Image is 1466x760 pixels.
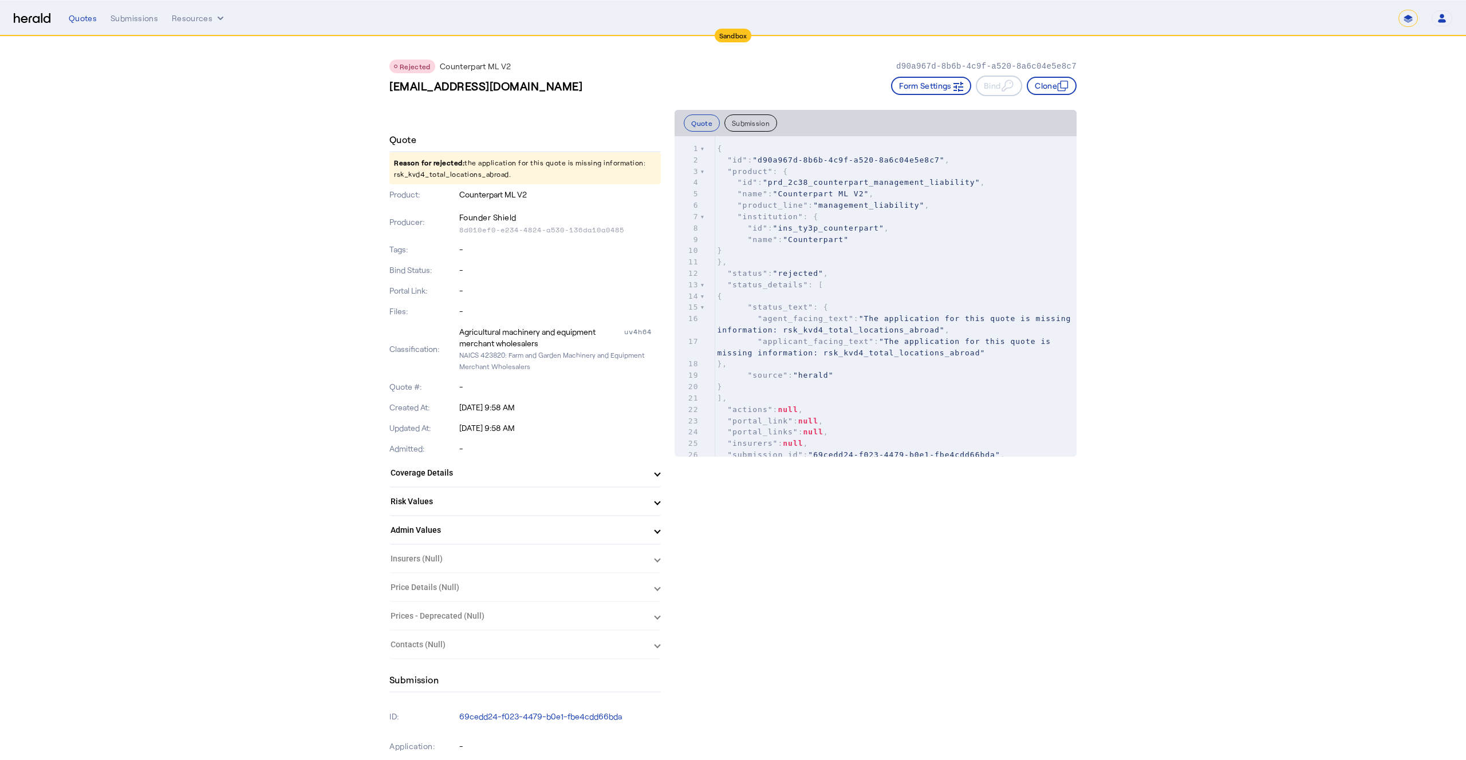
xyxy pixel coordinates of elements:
p: Counterpart ML V2 [459,189,661,200]
span: : , [717,224,889,232]
div: 18 [675,358,700,370]
span: : , [717,405,803,414]
span: } [717,382,722,391]
div: 1 [675,143,700,155]
span: : { [717,212,818,221]
span: "The application for this quote is missing information: rsk_kvd4_total_locations_abroad" [717,314,1076,334]
div: 7 [675,211,700,223]
div: uv4h64 [624,326,661,349]
button: Bind [976,76,1022,96]
div: 26 [675,449,700,461]
span: "portal_link" [727,417,793,425]
span: "69cedd24-f023-4479-b0e1-fbe4cdd66bda" [808,450,1000,459]
div: 2 [675,155,700,166]
p: Founder Shield [459,209,661,225]
p: NAICS 423820: Farm and Garden Machinery and Equipment Merchant Wholesalers [459,349,661,372]
p: d90a967d-8b6b-4c9f-a520-8a6c04e5e8c7 [896,61,1077,72]
span: "id" [738,178,758,187]
p: - [459,244,661,255]
div: 25 [675,438,700,449]
div: 22 [675,404,700,415]
p: 69cedd24-f023-4479-b0e1-fbe4cdd66bda [459,711,661,722]
div: Agricultural machinery and equipment merchant wholesalers [459,326,622,349]
span: : , [717,427,828,436]
span: "institution" [738,212,803,221]
span: "status_details" [727,280,808,289]
div: Quotes [69,13,97,24]
span: }, [717,258,727,266]
div: Sandbox [715,29,752,42]
div: 24 [675,426,700,438]
div: 17 [675,336,700,347]
span: "The application for this quote is missing information: rsk_kvd4_total_locations_abroad" [717,337,1055,357]
p: Updated At: [389,422,457,434]
div: 8 [675,223,700,234]
herald-code-block: quote [675,136,1077,457]
span: "submission_id" [727,450,803,459]
h3: [EMAIL_ADDRESS][DOMAIN_NAME] [389,78,582,94]
button: Quote [684,114,720,132]
img: Herald Logo [14,13,50,24]
span: "Counterpart ML V2" [773,189,869,198]
p: [DATE] 9:58 AM [459,422,661,434]
div: 13 [675,279,700,291]
p: Files: [389,306,457,317]
span: { [717,144,722,153]
span: Reason for rejected: [394,159,464,167]
span: "management_liability" [813,201,924,209]
p: - [459,443,661,454]
p: 8d010ef0-e234-4824-a530-136da10a0485 [459,225,661,235]
p: Producer: [389,216,457,228]
span: : [ [717,280,823,289]
h4: Submission [389,673,439,687]
span: "insurers" [727,439,778,448]
mat-expansion-panel-header: Risk Values [389,488,661,515]
span: { [717,292,722,300]
span: "Counterpart" [783,235,849,244]
p: - [459,306,661,317]
mat-expansion-panel-header: Admin Values [389,516,661,544]
p: Portal Link: [389,285,457,296]
p: Product: [389,189,457,200]
p: - [459,285,661,296]
div: 10 [675,245,700,256]
div: 19 [675,370,700,381]
div: 5 [675,188,700,200]
p: Quote #: [389,381,457,393]
span: : [717,337,1055,357]
span: "actions" [727,405,773,414]
p: Tags: [389,244,457,255]
div: 23 [675,415,700,427]
span: Rejected [400,62,431,70]
button: Submission [724,114,777,132]
div: 9 [675,234,700,246]
span: : [717,235,849,244]
div: 15 [675,302,700,313]
div: 14 [675,291,700,302]
span: "status_text" [747,303,813,311]
div: 3 [675,166,700,177]
span: "herald" [793,371,834,379]
span: : , [717,314,1076,334]
span: "applicant_facing_text" [758,337,874,346]
span: "product_line" [738,201,809,209]
span: "product" [727,167,773,176]
span: }, [717,359,727,368]
span: : , [717,178,985,187]
p: the application for this quote is missing information: rsk_kvd4_total_locations_abroad. [389,152,661,184]
div: Submissions [111,13,158,24]
mat-panel-title: Admin Values [391,524,646,536]
span: null [778,405,798,414]
h4: Quote [389,133,416,147]
p: Created At: [389,402,457,413]
span: : , [717,417,823,425]
p: ID: [389,708,457,725]
p: Bind Status: [389,264,457,276]
span: : , [717,450,1005,459]
span: : , [717,439,808,448]
span: : [717,371,833,379]
span: "d90a967d-8b6b-4c9f-a520-8a6c04e5e8c7" [752,156,944,164]
mat-expansion-panel-header: Coverage Details [389,459,661,486]
span: "status" [727,269,768,278]
span: "source" [747,371,788,379]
